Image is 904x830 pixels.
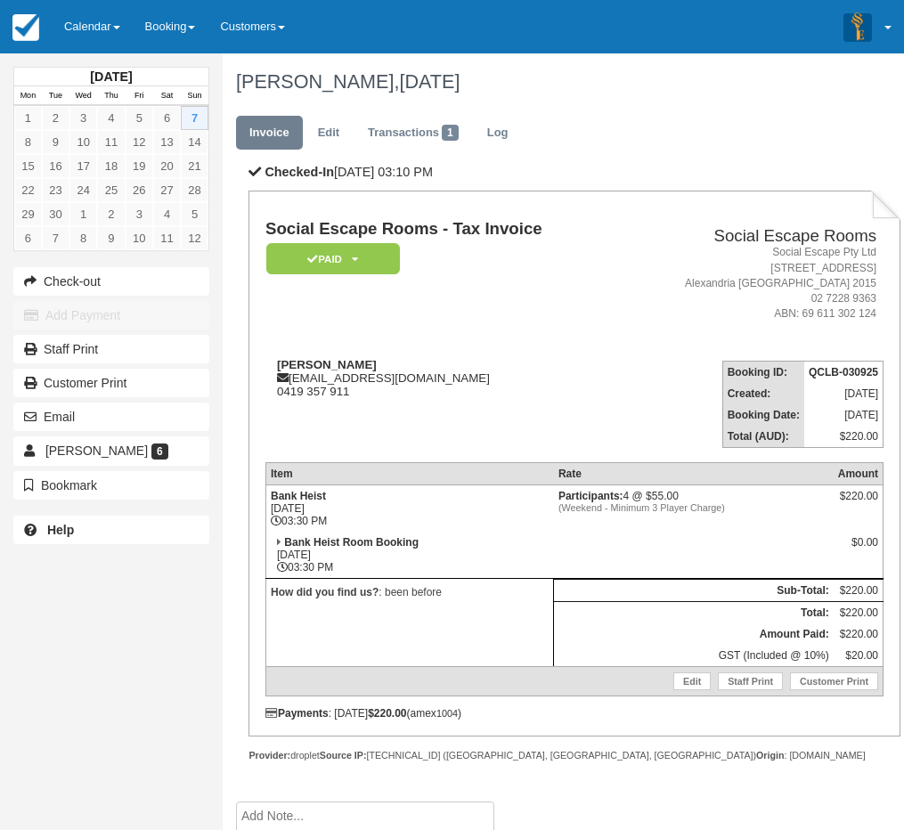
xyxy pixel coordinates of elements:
[97,178,125,202] a: 25
[181,202,208,226] a: 5
[13,267,209,296] button: Check-out
[277,358,377,371] strong: [PERSON_NAME]
[265,532,553,579] td: [DATE] 03:30 PM
[14,202,42,226] a: 29
[181,130,208,154] a: 14
[42,130,69,154] a: 9
[804,426,884,448] td: $220.00
[126,86,153,106] th: Fri
[14,106,42,130] a: 1
[474,116,522,151] a: Log
[265,707,329,720] strong: Payments
[834,580,884,602] td: $220.00
[69,106,97,130] a: 3
[13,436,209,465] a: [PERSON_NAME] 6
[14,154,42,178] a: 15
[153,130,181,154] a: 13
[13,471,209,500] button: Bookmark
[834,463,884,485] th: Amount
[838,490,878,517] div: $220.00
[722,426,804,448] th: Total (AUD):
[265,463,553,485] th: Item
[97,226,125,250] a: 9
[271,583,549,601] p: : been before
[69,202,97,226] a: 1
[13,516,209,544] a: Help
[13,335,209,363] a: Staff Print
[834,645,884,667] td: $20.00
[42,86,69,106] th: Tue
[265,220,620,239] h1: Social Escape Rooms - Tax Invoice
[354,116,472,151] a: Transactions1
[554,623,834,645] th: Amount Paid:
[181,178,208,202] a: 28
[69,130,97,154] a: 10
[97,154,125,178] a: 18
[284,536,419,549] strong: Bank Heist Room Booking
[42,154,69,178] a: 16
[442,125,459,141] span: 1
[756,750,784,761] strong: Origin
[97,130,125,154] a: 11
[13,369,209,397] a: Customer Print
[14,226,42,250] a: 6
[12,14,39,41] img: checkfront-main-nav-mini-logo.png
[236,116,303,151] a: Invoice
[368,707,406,720] strong: $220.00
[248,163,900,182] p: [DATE] 03:10 PM
[153,86,181,106] th: Sat
[399,70,460,93] span: [DATE]
[809,366,878,378] strong: QCLB-030925
[236,71,887,93] h1: [PERSON_NAME],
[181,154,208,178] a: 21
[271,490,326,502] strong: Bank Heist
[265,707,884,720] div: : [DATE] (amex )
[181,106,208,130] a: 7
[14,178,42,202] a: 22
[804,383,884,404] td: [DATE]
[126,106,153,130] a: 5
[554,645,834,667] td: GST (Included @ 10%)
[554,485,834,533] td: 4 @ $55.00
[153,178,181,202] a: 27
[69,86,97,106] th: Wed
[271,586,379,598] strong: How did you find us?
[126,154,153,178] a: 19
[558,502,829,513] em: (Weekend - Minimum 3 Player Charge)
[722,383,804,404] th: Created:
[181,226,208,250] a: 12
[47,523,74,537] b: Help
[722,404,804,426] th: Booking Date:
[265,485,553,533] td: [DATE] 03:30 PM
[151,443,168,460] span: 6
[14,130,42,154] a: 8
[554,580,834,602] th: Sub-Total:
[42,178,69,202] a: 23
[266,243,400,274] em: Paid
[722,362,804,384] th: Booking ID:
[14,86,42,106] th: Mon
[265,165,334,179] b: Checked-In
[558,490,623,502] strong: Participants
[265,358,620,398] div: [EMAIL_ADDRESS][DOMAIN_NAME] 0419 357 911
[126,130,153,154] a: 12
[627,245,876,321] address: Social Escape Pty Ltd [STREET_ADDRESS] Alexandria [GEOGRAPHIC_DATA] 2015 02 7228 9363 ABN: 69 611...
[126,226,153,250] a: 10
[248,749,900,762] div: droplet [TECHNICAL_ID] ([GEOGRAPHIC_DATA], [GEOGRAPHIC_DATA], [GEOGRAPHIC_DATA]) : [DOMAIN_NAME]
[834,602,884,624] td: $220.00
[790,672,878,690] a: Customer Print
[153,154,181,178] a: 20
[42,106,69,130] a: 2
[97,106,125,130] a: 4
[320,750,367,761] strong: Source IP:
[126,178,153,202] a: 26
[838,536,878,563] div: $0.00
[554,602,834,624] th: Total:
[69,154,97,178] a: 17
[843,12,872,41] img: A3
[13,403,209,431] button: Email
[69,178,97,202] a: 24
[153,106,181,130] a: 6
[153,202,181,226] a: 4
[265,242,394,275] a: Paid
